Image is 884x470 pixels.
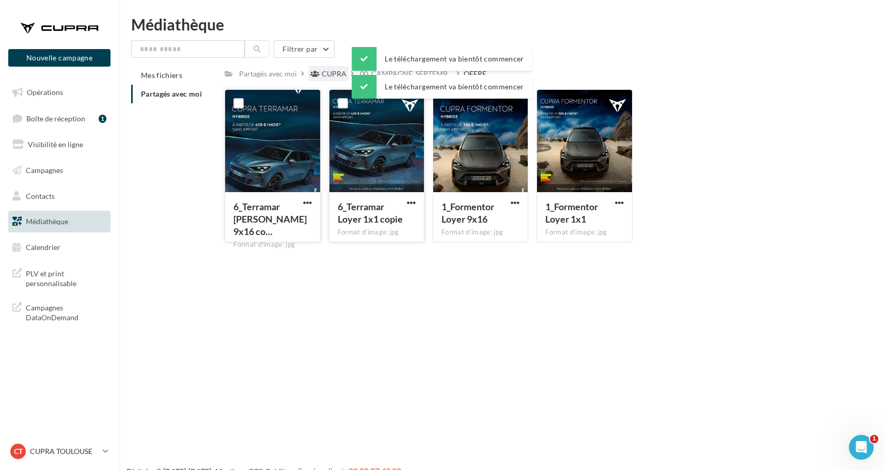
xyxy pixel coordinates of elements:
[545,201,598,225] span: 1_Formentor Loyer 1x1
[6,296,113,327] a: Campagnes DataOnDemand
[441,201,494,225] span: 1_Formentor Loyer 9x16
[26,301,106,323] span: Campagnes DataOnDemand
[26,114,85,122] span: Boîte de réception
[6,211,113,232] a: Médiathèque
[26,267,106,289] span: PLV et print personnalisable
[141,71,182,80] span: Mes fichiers
[99,115,106,123] div: 1
[27,88,63,97] span: Opérations
[131,17,872,32] div: Médiathèque
[849,435,874,460] iframe: Intercom live chat
[233,201,307,237] span: 6_Terramar Loyer 9x16 copie
[6,82,113,103] a: Opérations
[26,191,55,200] span: Contacts
[338,228,416,237] div: Format d'image: jpg
[26,166,63,175] span: Campagnes
[545,228,623,237] div: Format d'image: jpg
[30,446,99,457] p: CUPRA TOULOUSE
[6,185,113,207] a: Contacts
[6,237,113,258] a: Calendrier
[26,243,60,252] span: Calendrier
[8,442,110,461] a: CT CUPRA TOULOUSE
[352,75,532,99] div: Le téléchargement va bientôt commencer
[274,40,335,58] button: Filtrer par
[6,262,113,293] a: PLV et print personnalisable
[441,228,519,237] div: Format d'image: jpg
[141,89,202,98] span: Partagés avec moi
[6,160,113,181] a: Campagnes
[6,134,113,155] a: Visibilité en ligne
[26,217,68,226] span: Médiathèque
[6,107,113,130] a: Boîte de réception1
[338,201,403,225] span: 6_Terramar Loyer 1x1 copie
[8,49,110,67] button: Nouvelle campagne
[14,446,23,457] span: CT
[233,240,311,249] div: Format d'image: jpg
[352,47,532,71] div: Le téléchargement va bientôt commencer
[239,69,297,79] div: Partagés avec moi
[870,435,878,443] span: 1
[322,69,346,79] div: CUPRA
[28,140,83,149] span: Visibilité en ligne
